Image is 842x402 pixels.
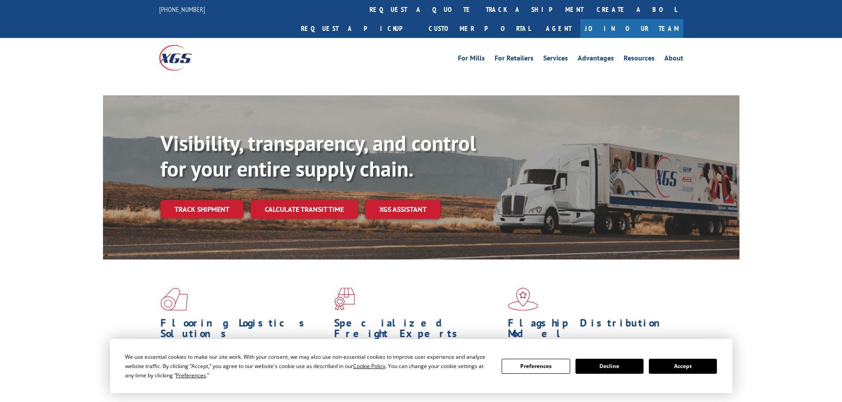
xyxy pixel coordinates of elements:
[365,200,441,219] a: XGS ASSISTANT
[176,372,206,379] span: Preferences
[502,359,570,374] button: Preferences
[508,288,538,311] img: xgs-icon-flagship-distribution-model-red
[575,359,644,374] button: Decline
[160,200,244,218] a: Track shipment
[334,288,355,311] img: xgs-icon-focused-on-flooring-red
[110,339,732,393] div: Cookie Consent Prompt
[160,318,328,343] h1: Flooring Logistics Solutions
[458,55,485,64] a: For Mills
[649,359,717,374] button: Accept
[495,55,533,64] a: For Retailers
[508,318,675,343] h1: Flagship Distribution Model
[159,5,205,14] a: [PHONE_NUMBER]
[624,55,655,64] a: Resources
[334,318,501,343] h1: Specialized Freight Experts
[160,288,188,311] img: xgs-icon-total-supply-chain-intelligence-red
[125,352,491,380] div: We use essential cookies to make our site work. With your consent, we may also use non-essential ...
[664,55,683,64] a: About
[251,200,358,219] a: Calculate transit time
[294,19,422,38] a: Request a pickup
[160,129,476,182] b: Visibility, transparency, and control for your entire supply chain.
[422,19,537,38] a: Customer Portal
[353,362,385,370] span: Cookie Policy
[580,19,683,38] a: Join Our Team
[543,55,568,64] a: Services
[578,55,614,64] a: Advantages
[537,19,580,38] a: Agent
